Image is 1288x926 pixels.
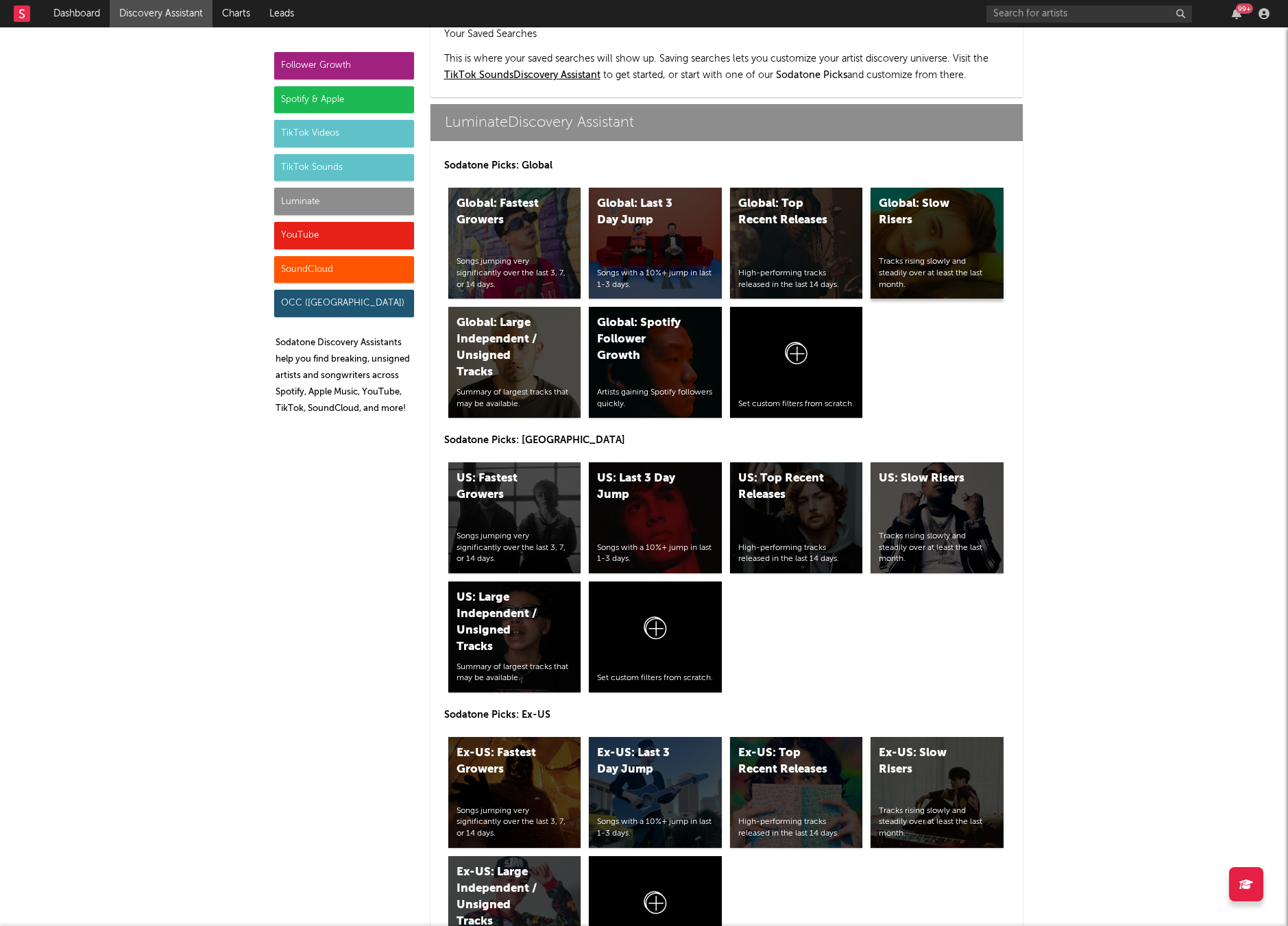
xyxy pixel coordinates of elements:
[444,707,1009,723] p: Sodatone Picks: Ex-US
[738,399,855,410] div: Set custom filters from scratch.
[589,188,722,299] a: Global: Last 3 Day JumpSongs with a 10%+ jump in last 1-3 days.
[444,432,1009,449] p: Sodatone Picks: [GEOGRAPHIC_DATA]
[871,737,1004,848] a: Ex-US: Slow RisersTracks rising slowly and steadily over at least the last month.
[276,335,414,417] p: Sodatone Discovery Assistants help you find breaking, unsigned artists and songwriters across Spo...
[448,462,581,573] a: US: Fastest GrowersSongs jumping very significantly over the last 3, 7, or 14 days.
[871,462,1004,573] a: US: Slow RisersTracks rising slowly and steadily over at least the last month.
[274,290,414,317] div: OCC ([GEOGRAPHIC_DATA])
[274,120,414,147] div: TikTok Videos
[274,86,414,114] div: Spotify & Apple
[738,196,831,229] div: Global: Top Recent Releases
[457,315,550,381] div: Global: Large Independent / Unsigned Tracks
[730,307,863,418] a: Set custom filters from scratch.
[597,387,714,410] div: Artists gaining Spotify followers quickly.
[589,737,722,848] a: Ex-US: Last 3 Day JumpSongs with a 10%+ jump in last 1-3 days.
[457,471,550,503] div: US: Fastest Growers
[274,222,414,249] div: YouTube
[589,581,722,692] a: Set custom filters from scratch.
[589,307,722,418] a: Global: Spotify Follower GrowthArtists gaining Spotify followers quickly.
[738,542,855,566] div: High-performing tracks released in the last 14 days.
[986,5,1192,23] input: Search for artists
[1232,8,1241,19] button: 99+
[274,188,414,215] div: Luminate
[776,71,847,80] span: Sodatone Picks
[457,590,550,655] div: US: Large Independent / Unsigned Tracks
[738,816,855,840] div: High-performing tracks released in the last 14 days.
[738,268,855,291] div: High-performing tracks released in the last 14 days.
[730,188,863,299] a: Global: Top Recent ReleasesHigh-performing tracks released in the last 14 days.
[444,71,600,80] a: TikTok SoundsDiscovery Assistant
[430,104,1023,141] a: LuminateDiscovery Assistant
[448,307,581,418] a: Global: Large Independent / Unsigned TracksSummary of largest tracks that may be available.
[738,745,831,778] div: Ex-US: Top Recent Releases
[597,196,690,229] div: Global: Last 3 Day Jump
[879,196,972,229] div: Global: Slow Risers
[457,662,573,685] div: Summary of largest tracks that may be available.
[1236,3,1253,14] div: 99 +
[448,188,581,299] a: Global: Fastest GrowersSongs jumping very significantly over the last 3, 7, or 14 days.
[444,26,1009,42] h2: Your Saved Searches
[448,737,581,848] a: Ex-US: Fastest GrowersSongs jumping very significantly over the last 3, 7, or 14 days.
[597,673,714,684] div: Set custom filters from scratch.
[879,531,995,565] div: Tracks rising slowly and steadily over at least the last month.
[448,581,581,692] a: US: Large Independent / Unsigned TracksSummary of largest tracks that may be available.
[879,745,972,778] div: Ex-US: Slow Risers
[738,471,831,503] div: US: Top Recent Releases
[457,805,573,840] div: Songs jumping very significantly over the last 3, 7, or 14 days.
[597,745,690,778] div: Ex-US: Last 3 Day Jump
[730,737,863,848] a: Ex-US: Top Recent ReleasesHigh-performing tracks released in the last 14 days.
[730,462,863,573] a: US: Top Recent ReleasesHigh-performing tracks released in the last 14 days.
[457,531,573,565] div: Songs jumping very significantly over the last 3, 7, or 14 days.
[444,158,1009,174] p: Sodatone Picks: Global
[597,816,714,840] div: Songs with a 10%+ jump in last 1-3 days.
[879,805,995,840] div: Tracks rising slowly and steadily over at least the last month.
[274,52,414,79] div: Follower Growth
[274,154,414,182] div: TikTok Sounds
[457,196,550,229] div: Global: Fastest Growers
[444,51,1009,84] p: This is where your saved searches will show up. Saving searches lets you customize your artist di...
[457,745,550,778] div: Ex-US: Fastest Growers
[457,256,573,290] div: Songs jumping very significantly over the last 3, 7, or 14 days.
[879,256,995,290] div: Tracks rising slowly and steadily over at least the last month.
[274,256,414,284] div: SoundCloud
[879,471,972,487] div: US: Slow Risers
[871,188,1004,299] a: Global: Slow RisersTracks rising slowly and steadily over at least the last month.
[597,315,690,364] div: Global: Spotify Follower Growth
[457,387,573,410] div: Summary of largest tracks that may be available.
[597,268,714,291] div: Songs with a 10%+ jump in last 1-3 days.
[597,542,714,566] div: Songs with a 10%+ jump in last 1-3 days.
[589,462,722,573] a: US: Last 3 Day JumpSongs with a 10%+ jump in last 1-3 days.
[597,471,690,503] div: US: Last 3 Day Jump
